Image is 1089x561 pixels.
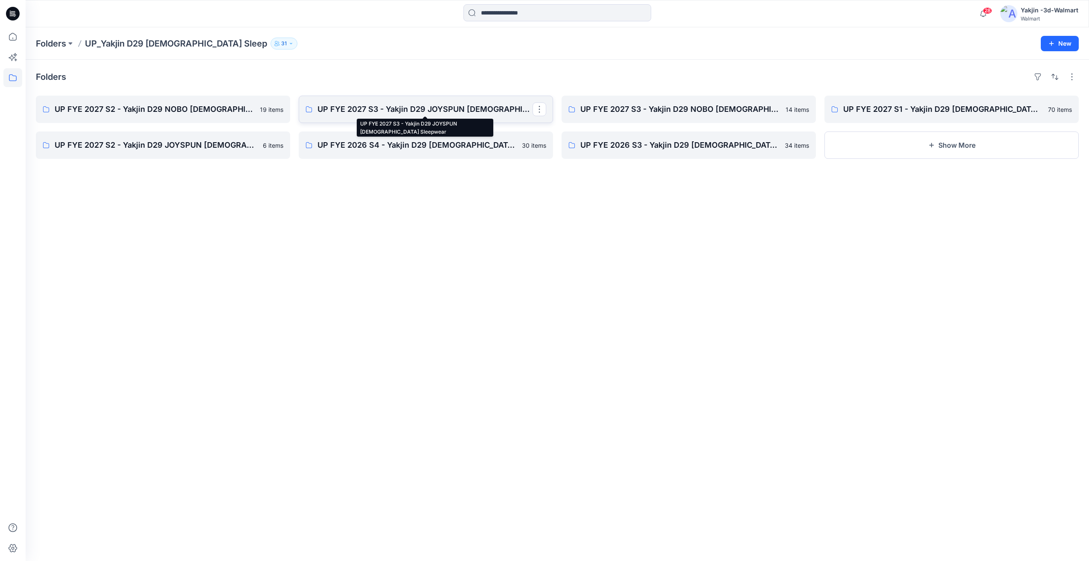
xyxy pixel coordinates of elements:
p: UP FYE 2027 S2 - Yakjin D29 NOBO [DEMOGRAPHIC_DATA] Sleepwear [55,103,255,115]
p: 19 items [260,105,283,114]
p: 6 items [263,141,283,150]
p: UP FYE 2027 S3 - Yakjin D29 NOBO [DEMOGRAPHIC_DATA] Sleepwear [580,103,780,115]
p: UP FYE 2027 S1 - Yakjin D29 [DEMOGRAPHIC_DATA] Sleepwear [843,103,1043,115]
p: UP FYE 2026 S4 - Yakjin D29 [DEMOGRAPHIC_DATA] Sleepwear [317,139,517,151]
button: 31 [271,38,297,50]
div: Yakjin -3d-Walmart [1021,5,1078,15]
a: Folders [36,38,66,50]
a: UP FYE 2027 S3 - Yakjin D29 NOBO [DEMOGRAPHIC_DATA] Sleepwear14 items [562,96,816,123]
p: 70 items [1048,105,1072,114]
p: 14 items [786,105,809,114]
p: UP FYE 2027 S3 - Yakjin D29 JOYSPUN [DEMOGRAPHIC_DATA] Sleepwear [317,103,533,115]
a: UP FYE 2027 S2 - Yakjin D29 NOBO [DEMOGRAPHIC_DATA] Sleepwear19 items [36,96,290,123]
h4: Folders [36,72,66,82]
p: 31 [281,39,287,48]
img: avatar [1000,5,1017,22]
div: Walmart [1021,15,1078,22]
button: Show More [824,131,1079,159]
a: UP FYE 2027 S1 - Yakjin D29 [DEMOGRAPHIC_DATA] Sleepwear70 items [824,96,1079,123]
p: UP FYE 2027 S2 - Yakjin D29 JOYSPUN [DEMOGRAPHIC_DATA] Sleepwear [55,139,258,151]
p: 34 items [785,141,809,150]
a: UP FYE 2026 S3 - Yakjin D29 [DEMOGRAPHIC_DATA] Sleepwear34 items [562,131,816,159]
p: UP_Yakjin D29 [DEMOGRAPHIC_DATA] Sleep [85,38,267,50]
a: UP FYE 2027 S2 - Yakjin D29 JOYSPUN [DEMOGRAPHIC_DATA] Sleepwear6 items [36,131,290,159]
p: UP FYE 2026 S3 - Yakjin D29 [DEMOGRAPHIC_DATA] Sleepwear [580,139,780,151]
button: New [1041,36,1079,51]
p: 30 items [522,141,546,150]
a: UP FYE 2026 S4 - Yakjin D29 [DEMOGRAPHIC_DATA] Sleepwear30 items [299,131,553,159]
a: UP FYE 2027 S3 - Yakjin D29 JOYSPUN [DEMOGRAPHIC_DATA] Sleepwear [299,96,553,123]
span: 28 [983,7,992,14]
